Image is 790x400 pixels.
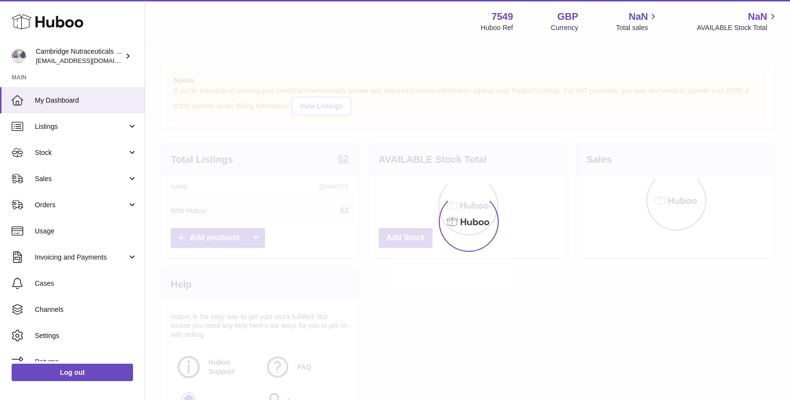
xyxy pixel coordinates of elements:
[616,10,659,32] a: NaN Total sales
[748,10,767,23] span: NaN
[36,47,123,65] div: Cambridge Nutraceuticals Ltd
[481,23,513,32] div: Huboo Ref
[35,122,127,131] span: Listings
[697,23,778,32] span: AVAILABLE Stock Total
[492,10,513,23] strong: 7549
[35,200,127,210] span: Orders
[35,279,137,288] span: Cases
[557,10,578,23] strong: GBP
[616,23,659,32] span: Total sales
[12,49,26,63] img: qvc@camnutra.com
[35,174,127,184] span: Sales
[12,364,133,381] a: Log out
[35,96,137,105] span: My Dashboard
[35,253,127,262] span: Invoicing and Payments
[36,57,142,64] span: [EMAIL_ADDRESS][DOMAIN_NAME]
[697,10,778,32] a: NaN AVAILABLE Stock Total
[551,23,579,32] div: Currency
[35,227,137,236] span: Usage
[35,148,127,157] span: Stock
[35,357,137,367] span: Returns
[628,10,648,23] span: NaN
[35,305,137,314] span: Channels
[35,331,137,340] span: Settings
